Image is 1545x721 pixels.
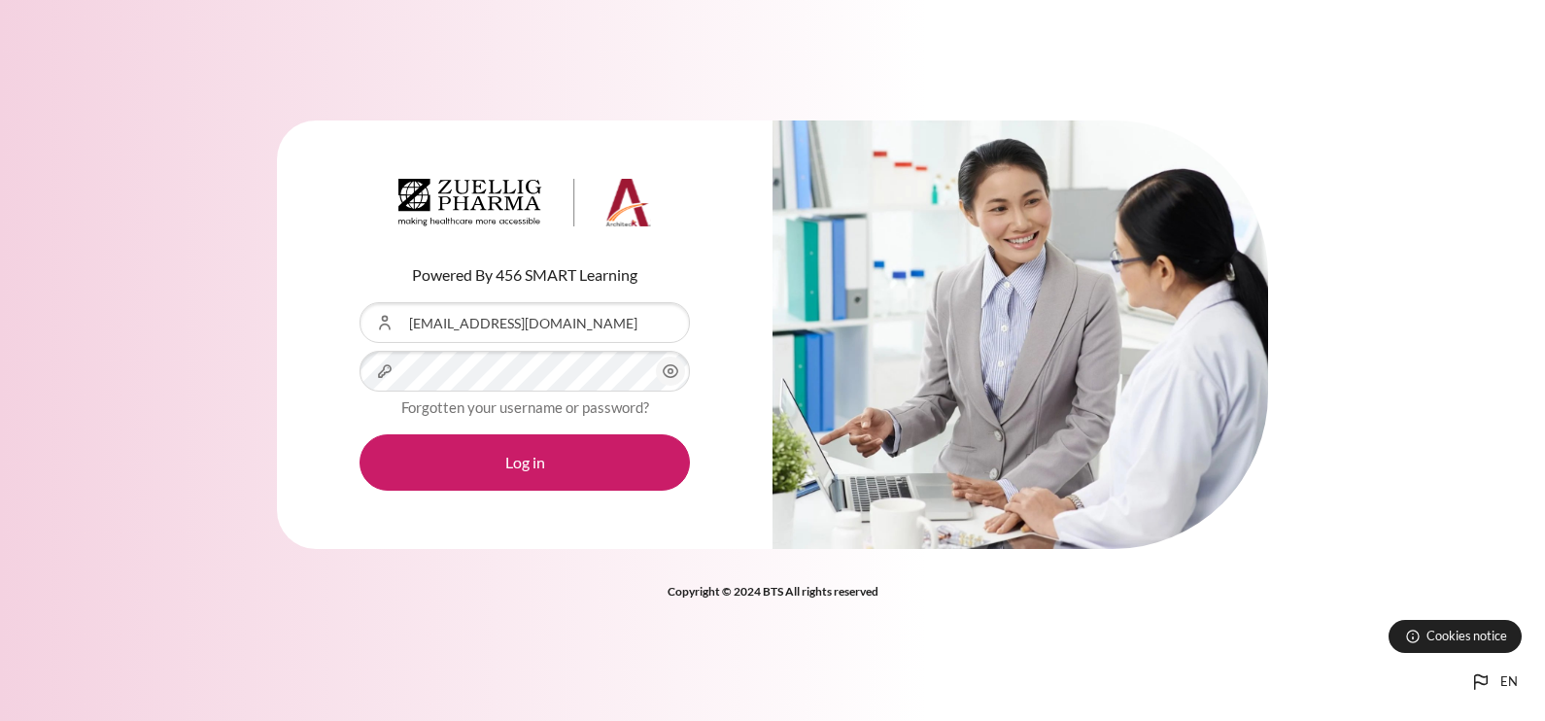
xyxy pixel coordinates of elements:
span: Cookies notice [1426,627,1507,645]
img: Architeck [398,179,651,227]
span: en [1500,672,1518,692]
input: Username or Email Address [360,302,690,343]
button: Cookies notice [1389,620,1522,653]
button: Log in [360,434,690,491]
button: Languages [1461,663,1526,702]
p: Powered By 456 SMART Learning [360,263,690,287]
a: Architeck [398,179,651,235]
strong: Copyright © 2024 BTS All rights reserved [668,584,878,599]
a: Forgotten your username or password? [401,398,649,416]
